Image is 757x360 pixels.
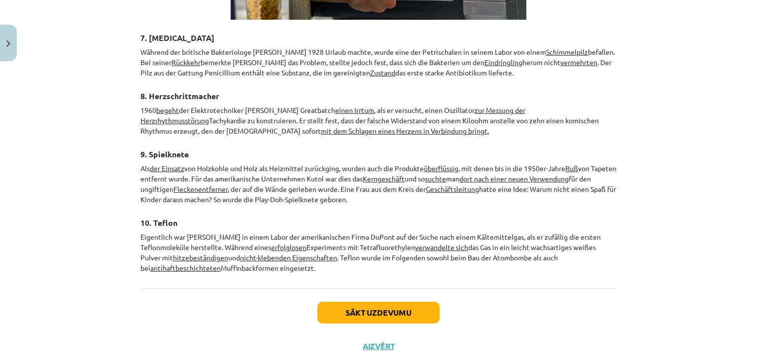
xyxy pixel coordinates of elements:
u: Schimmelpilz [546,47,588,56]
b: 10. Teflon [140,217,177,228]
b: 9. Spielknete [140,149,189,159]
u: hitzebeständigen [173,253,228,262]
u: Rückkehr [172,58,201,67]
b: 8. Herzschrittmacher [140,91,219,101]
img: icon-close-lesson-0947bae3869378f0d4975bcd49f059093ad1ed9edebbc8119c70593378902aed.svg [6,40,10,47]
u: der Einsatz [150,164,184,173]
u: vermehrten [560,58,597,67]
u: einen Irrtum [335,106,374,114]
b: 7. [MEDICAL_DATA] [140,33,214,43]
u: dort nach einer neuen Verwendung [459,174,569,183]
u: Eindringling [484,58,522,67]
u: antihaftbeschichteten [150,263,221,272]
u: nicht-klebenden Eigenschaften [240,253,337,262]
u: mit dem Schlagen eines Herzens in Verbindung bringt. [321,126,489,135]
u: erfolglosen [271,243,307,252]
p: 1960 der Elektrotechniker [PERSON_NAME] Greatbatch , als er versucht, einen Oszillator Tachykardi... [140,105,617,136]
u: Geschäftsleitung [426,184,479,193]
u: suchte [425,174,446,183]
u: zur Messung der Herzrhythmusstörung [140,106,525,125]
p: Eigentlich war [PERSON_NAME] in einem Labor der amerikanischen Firma DuPont auf der Suche nach ei... [140,232,617,273]
u: Fleckenentferner [173,184,228,193]
u: verwandelte sich [415,243,468,252]
u: Ruß [565,164,578,173]
p: Als von Holzkohle und Holz als Heizmittel zurückging, wurden auch die Produkte , mit denen bis in... [140,163,617,205]
button: Aizvērt [360,341,397,351]
u: Zustand [370,68,395,77]
u: begeht [156,106,179,114]
p: Während der britische Bakteriologe [PERSON_NAME] 1928 Urlaub machte, wurde eine der Petrischalen ... [140,47,617,78]
u: überflüssig [424,164,458,173]
button: Sākt uzdevumu [317,302,440,324]
u: Kerngeschäft [363,174,405,183]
